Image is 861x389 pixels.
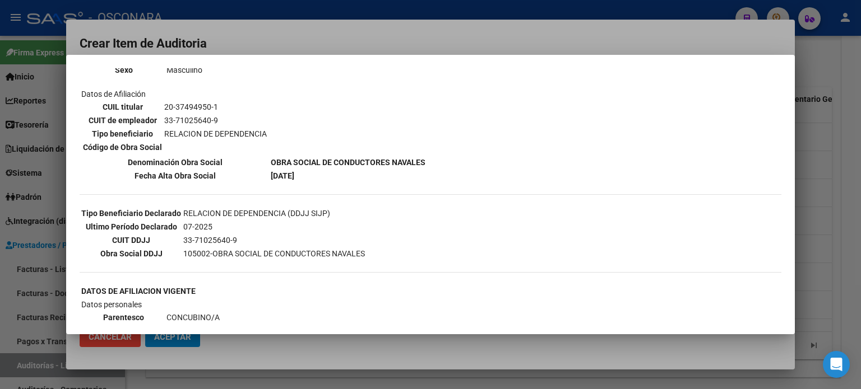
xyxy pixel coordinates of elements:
[81,287,196,296] b: DATOS DE AFILIACION VIGENTE
[82,128,163,140] th: Tipo beneficiario
[164,114,267,126] td: 33-71025640-9
[164,101,267,113] td: 20-37494950-1
[82,101,163,113] th: CUIL titular
[81,234,182,246] th: CUIT DDJJ
[164,128,267,140] td: RELACION DE DEPENDENCIA
[166,311,289,324] td: CONCUBINO/A
[166,64,243,76] td: Masculino
[81,247,182,260] th: Obra Social DDJJ
[82,141,163,153] th: Código de Obra Social
[271,158,425,167] b: OBRA SOCIAL DE CONDUCTORES NAVALES
[81,170,269,182] th: Fecha Alta Obra Social
[183,207,365,219] td: RELACION DE DEPENDENCIA (DDJJ SIJP)
[81,221,182,233] th: Ultimo Período Declarado
[183,234,365,246] td: 33-71025640-9
[183,221,365,233] td: 07-2025
[81,156,269,168] th: Denominación Obra Social
[823,351,850,378] div: Open Intercom Messenger
[183,247,365,260] td: 105002-OBRA SOCIAL DE CONDUCTORES NAVALES
[81,207,182,219] th: Tipo Beneficiario Declarado
[82,64,165,76] th: Sexo
[82,311,165,324] th: Parentesco
[82,114,163,126] th: CUIT de empleador
[271,171,294,180] b: [DATE]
